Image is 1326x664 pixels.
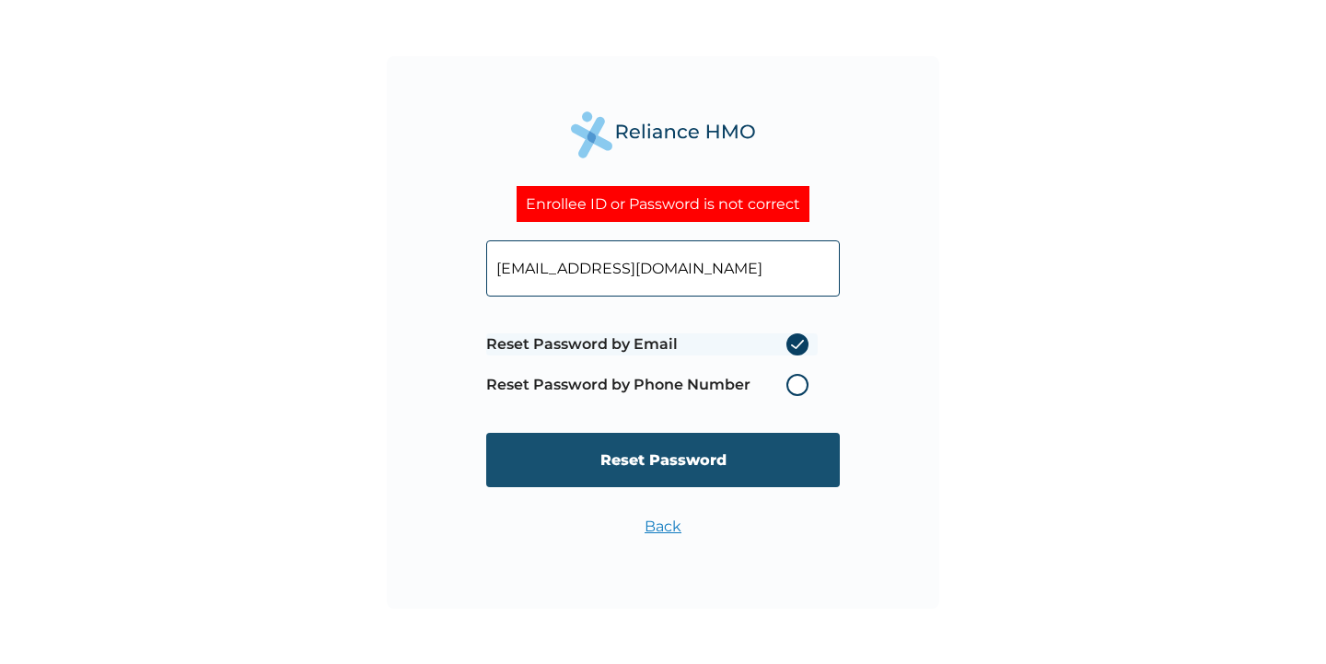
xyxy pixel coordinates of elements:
input: Reset Password [486,433,840,487]
input: Your Enrollee ID or Email Address [486,240,840,297]
div: Enrollee ID or Password is not correct [517,186,809,222]
img: Reliance Health's Logo [571,111,755,158]
span: Password reset method [486,324,818,405]
label: Reset Password by Email [486,333,818,355]
label: Reset Password by Phone Number [486,374,818,396]
a: Back [645,518,681,535]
